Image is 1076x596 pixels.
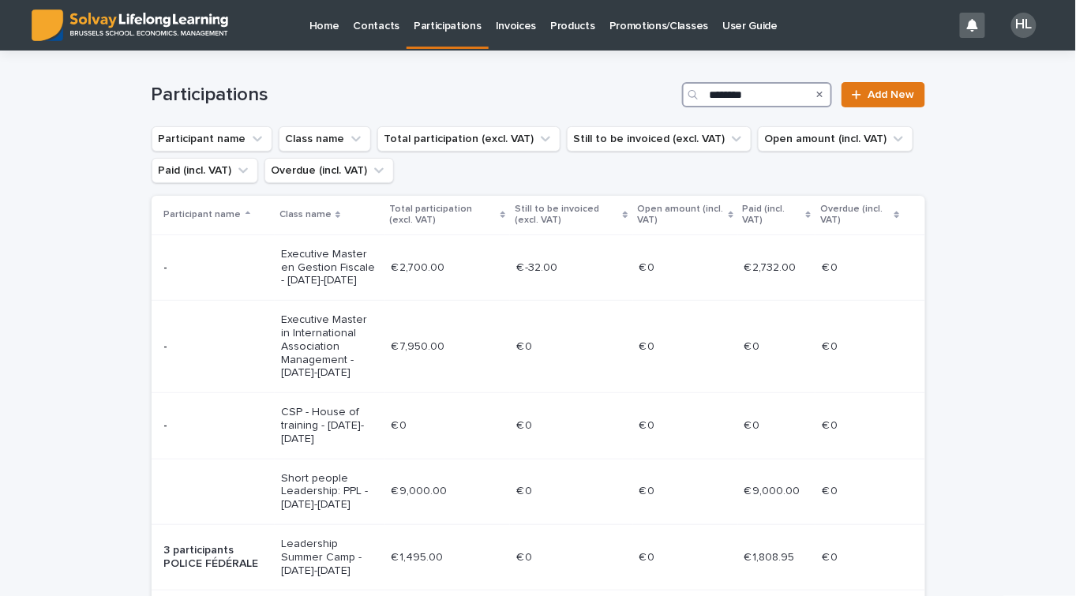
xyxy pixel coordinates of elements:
p: € 0 [744,337,763,354]
tr: -Executive Master in International Association Management - [DATE]-[DATE]€ 7,950.00€ 7,950.00 € 0... [152,301,925,393]
p: Participant name [164,206,242,223]
button: Still to be invoiced (excl. VAT) [567,126,752,152]
p: - [164,340,269,354]
p: € 1,495.00 [392,548,447,564]
p: € 9,000.00 [392,482,451,498]
p: Executive Master in International Association Management - [DATE]-[DATE] [281,313,378,380]
button: Participant name [152,126,272,152]
p: Overdue (incl. VAT) [820,201,890,230]
button: Overdue (incl. VAT) [264,158,394,183]
p: Total participation (excl. VAT) [390,201,497,230]
p: € 0 [639,482,658,498]
p: CSP - House of training - [DATE]-[DATE] [281,406,378,445]
p: - [164,419,269,433]
p: € 0 [516,548,535,564]
a: Add New [842,82,924,107]
p: € 7,950.00 [392,337,448,354]
p: € 0 [639,416,658,433]
img: ED0IkcNQHGZZMpCVrDht [32,9,228,41]
p: € 0 [516,337,535,354]
p: Class name [279,206,332,223]
button: Total participation (excl. VAT) [377,126,560,152]
p: Leadership Summer Camp - [DATE]-[DATE] [281,538,378,577]
p: € 0 [822,337,841,354]
p: € 0 [822,548,841,564]
p: - [164,261,269,275]
tr: -Executive Master en Gestion Fiscale - [DATE]-[DATE]€ 2,700.00€ 2,700.00 € -32.00€ -32.00 € 0€ 0 ... [152,234,925,300]
p: € 0 [639,258,658,275]
p: € 0 [639,548,658,564]
p: € 2,732.00 [744,258,800,275]
span: Add New [868,89,915,100]
p: € 0 [822,416,841,433]
h1: Participations [152,84,677,107]
p: Still to be invoiced (excl. VAT) [515,201,619,230]
p: € 0 [516,482,535,498]
input: Search [682,82,832,107]
p: € 0 [392,416,411,433]
p: € 2,700.00 [392,258,448,275]
tr: 3 participants POLICE FÉDÉRALELeadership Summer Camp - [DATE]-[DATE]€ 1,495.00€ 1,495.00 € 0€ 0 €... [152,524,925,590]
tr: Short people Leadership: PPL - [DATE]-[DATE]€ 9,000.00€ 9,000.00 € 0€ 0 € 0€ 0 € 9,000.00€ 9,000.... [152,459,925,524]
p: 3 participants POLICE FÉDÉRALE [164,544,269,571]
div: HL [1011,13,1037,38]
p: Open amount (incl. VAT) [638,201,725,230]
button: Paid (incl. VAT) [152,158,258,183]
tr: -CSP - House of training - [DATE]-[DATE]€ 0€ 0 € 0€ 0 € 0€ 0 € 0€ 0 € 0€ 0 [152,393,925,459]
p: € 9,000.00 [744,482,804,498]
p: € 0 [822,482,841,498]
p: Executive Master en Gestion Fiscale - [DATE]-[DATE] [281,248,378,287]
p: Short people Leadership: PPL - [DATE]-[DATE] [281,472,378,512]
p: € 1,808.95 [744,548,798,564]
button: Class name [279,126,371,152]
p: Paid (incl. VAT) [743,201,802,230]
p: € 0 [639,337,658,354]
button: Open amount (incl. VAT) [758,126,913,152]
p: € 0 [516,416,535,433]
p: € -32.00 [516,258,560,275]
p: € 0 [744,416,763,433]
p: € 0 [822,258,841,275]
